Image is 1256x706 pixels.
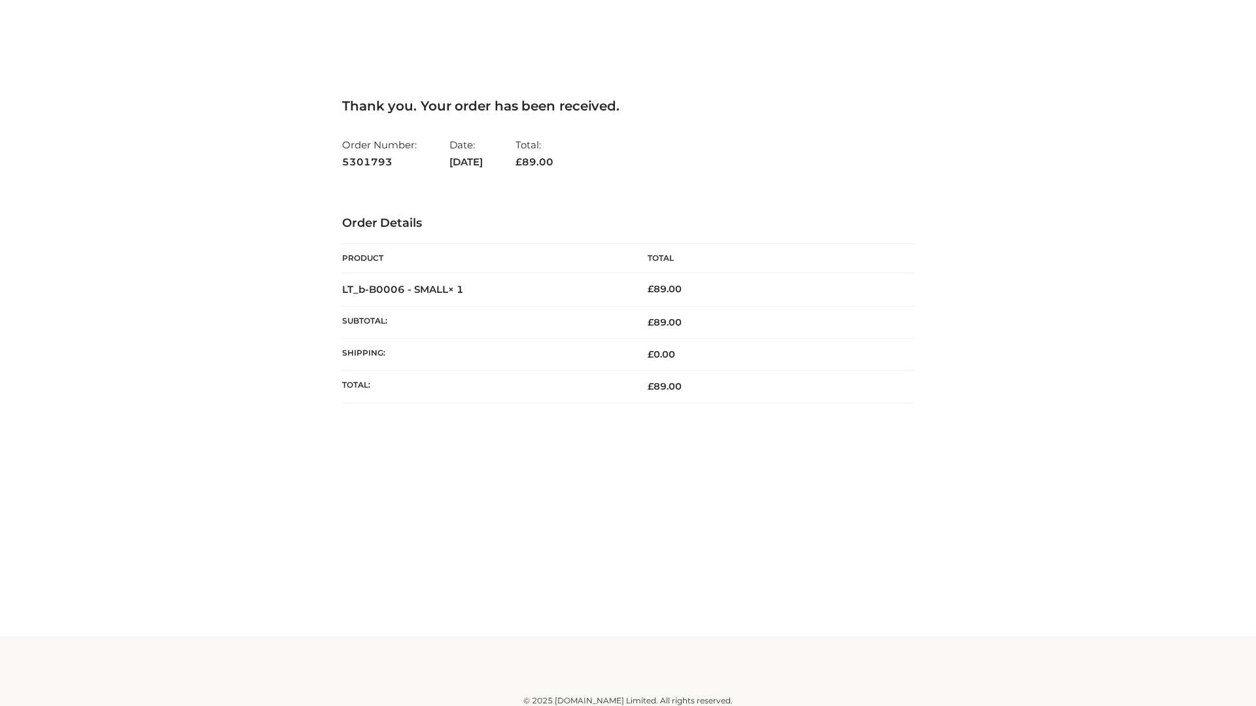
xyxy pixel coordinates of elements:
[648,316,654,328] span: £
[648,348,654,360] span: £
[342,98,914,114] h3: Thank you. Your order has been received.
[342,283,464,295] strong: LT_b-B0006 - SMALL
[342,133,417,173] li: Order Number:
[515,156,522,168] span: £
[342,244,628,273] th: Product
[515,133,553,173] li: Total:
[648,380,682,392] span: 89.00
[448,283,464,295] strong: × 1
[648,283,654,295] span: £
[648,283,682,295] bdi: 89.00
[648,380,654,392] span: £
[648,316,682,328] span: 89.00
[342,154,417,171] strong: 5301793
[342,306,628,338] th: Subtotal:
[342,339,628,371] th: Shipping:
[449,154,483,171] strong: [DATE]
[342,216,914,231] h3: Order Details
[342,371,628,403] th: Total:
[628,244,914,273] th: Total
[449,133,483,173] li: Date:
[515,156,553,168] span: 89.00
[648,348,675,360] bdi: 0.00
